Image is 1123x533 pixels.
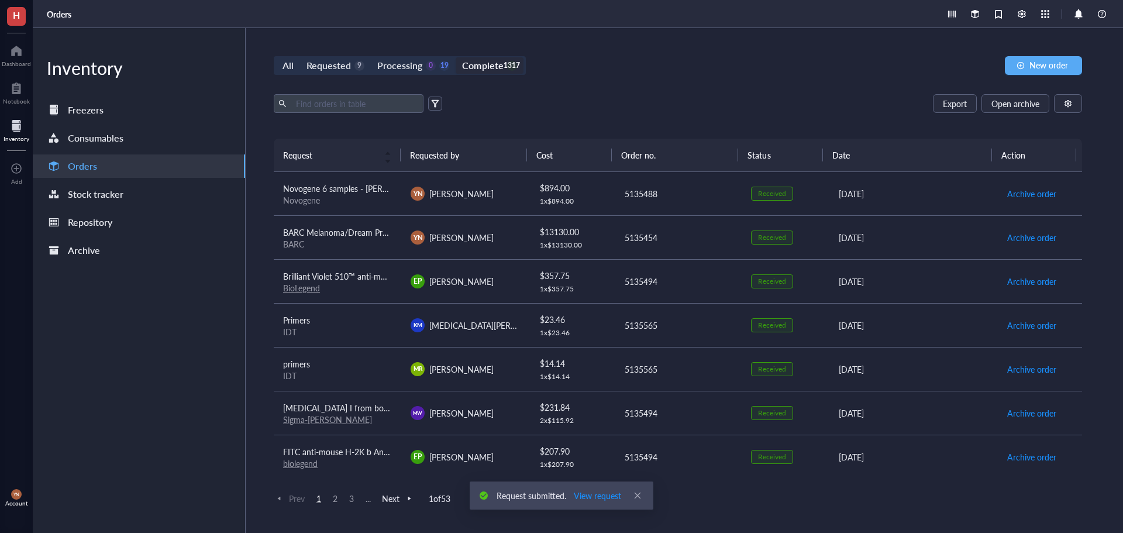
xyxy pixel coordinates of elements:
div: Received [758,277,786,286]
td: 5135565 [614,303,742,347]
span: View request [574,489,621,502]
div: 19 [439,61,449,71]
a: biolegend [283,458,318,469]
div: Dashboard [2,60,31,67]
button: Archive order [1007,404,1057,422]
span: [PERSON_NAME] [429,407,494,419]
th: Requested by [401,139,528,171]
div: Notebook [3,98,30,105]
div: 5135494 [625,407,732,419]
div: 5135494 [625,451,732,463]
span: BARC Melanoma/Dream Project [283,226,400,238]
td: 5135494 [614,391,742,435]
div: Consumables [68,130,123,146]
div: 1 x $ 14.14 [540,372,605,381]
span: Archive order [1007,187,1056,200]
div: Novogene [283,195,392,205]
button: Archive order [1007,448,1057,466]
div: Account [5,500,28,507]
span: Archive order [1007,319,1056,332]
div: $ 13130.00 [540,225,605,238]
div: [DATE] [839,275,988,288]
input: Find orders in table [291,95,419,112]
a: Dashboard [2,42,31,67]
div: Received [758,408,786,418]
th: Status [738,139,822,171]
a: Close [631,489,644,502]
div: 1317 [507,61,517,71]
div: [DATE] [839,187,988,200]
span: Novogene 6 samples - [PERSON_NAME] [283,183,430,194]
div: Received [758,233,786,242]
span: [PERSON_NAME] [429,363,494,375]
span: FITC anti-mouse H-2K b Antibody [283,446,407,458]
div: Stock tracker [68,186,123,202]
a: Notebook [3,79,30,105]
div: IDT [283,370,392,381]
a: Stock tracker [33,183,245,206]
div: Request submitted. [497,486,622,505]
span: primers [283,358,310,370]
div: $ 23.46 [540,313,605,326]
span: Prev [274,493,305,504]
span: New order [1029,60,1068,70]
td: 5135488 [614,172,742,216]
span: [PERSON_NAME] [429,188,494,200]
div: Add [11,178,22,185]
div: Inventory [33,56,245,80]
span: MR [413,364,422,373]
button: Archive order [1007,228,1057,247]
span: 1 of 53 [429,493,450,504]
span: Archive order [1007,451,1056,463]
div: Received [758,364,786,374]
th: Request [274,139,401,171]
div: [DATE] [839,407,988,419]
div: $ 894.00 [540,181,605,194]
a: Freezers [33,98,245,122]
div: $ 231.84 [540,401,605,414]
a: Sigma-[PERSON_NAME] [283,414,372,425]
td: 5135494 [614,259,742,303]
span: Archive order [1007,275,1056,288]
button: Archive order [1007,316,1057,335]
span: Archive order [1007,407,1056,419]
div: $ 357.75 [540,269,605,282]
span: Brilliant Violet 510™ anti-mouse Ly-6G Antibody [283,270,456,282]
div: 2 x $ 115.92 [540,416,605,425]
a: Archive [33,239,245,262]
th: Date [823,139,992,171]
span: YN [13,492,19,497]
div: [DATE] [839,231,988,244]
div: Requested [306,57,351,74]
th: Action [992,139,1077,171]
a: BioLegend [283,282,320,294]
span: close [633,491,642,500]
span: Primers [283,314,310,326]
span: 3 [345,493,359,504]
span: Open archive [991,99,1039,108]
div: 1 x $ 357.75 [540,284,605,294]
div: 1 x $ 13130.00 [540,240,605,250]
a: Orders [47,9,74,19]
span: ... [361,493,375,504]
button: New order [1005,56,1082,75]
span: [PERSON_NAME] [429,451,494,463]
div: 1 x $ 207.90 [540,460,605,469]
td: 5135565 [614,347,742,391]
div: $ 207.90 [540,445,605,458]
button: Archive order [1007,272,1057,291]
a: Consumables [33,126,245,150]
span: H [13,8,20,22]
span: MW [413,410,422,417]
a: Orders [33,154,245,178]
span: [PERSON_NAME] [429,232,494,243]
div: Inventory [4,135,29,142]
div: 5135565 [625,363,732,376]
div: segmented control [274,56,526,75]
div: 0 [426,61,436,71]
button: Archive order [1007,184,1057,203]
div: 5135565 [625,319,732,332]
div: [DATE] [839,451,988,463]
td: 5135454 [614,215,742,259]
th: Cost [527,139,611,171]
